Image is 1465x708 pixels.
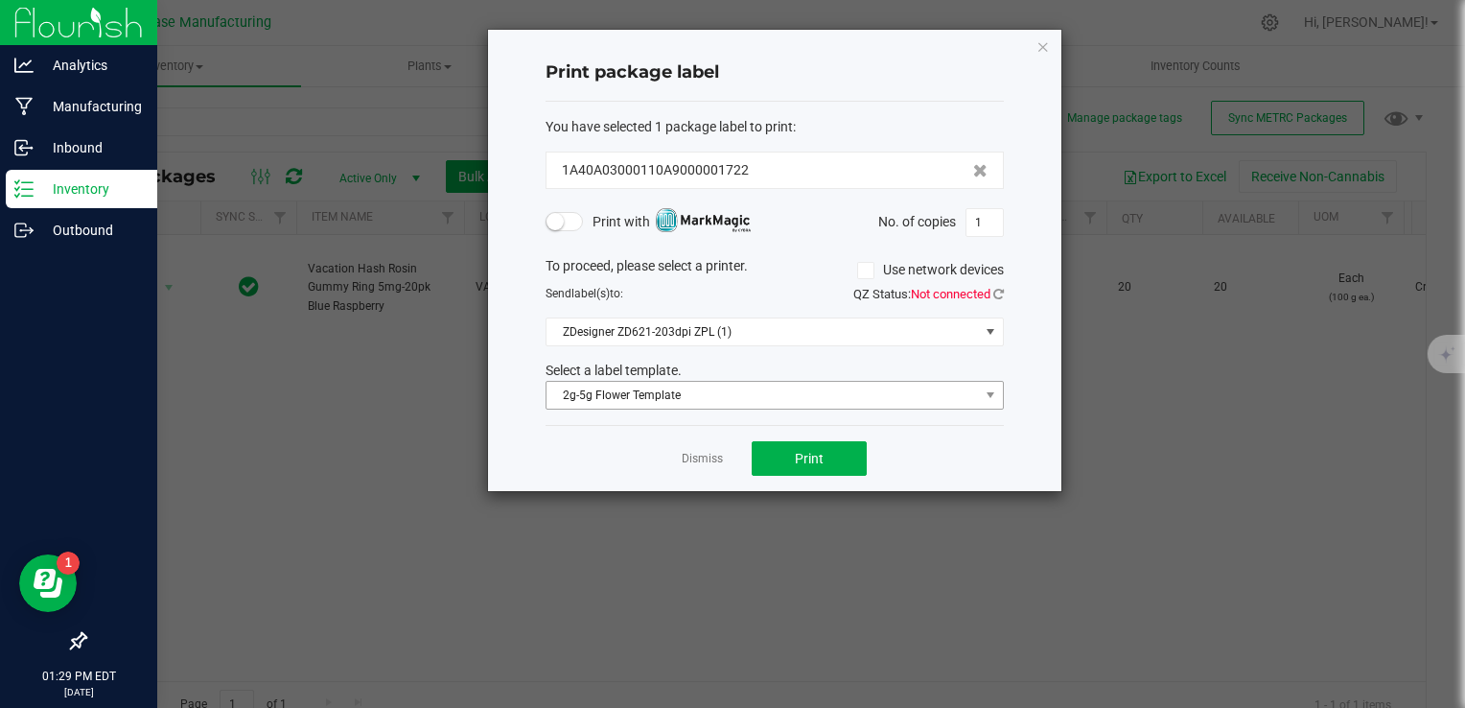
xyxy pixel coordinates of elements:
[57,552,80,575] iframe: Resource center unread badge
[34,95,149,118] p: Manufacturing
[34,136,149,159] p: Inbound
[531,361,1018,381] div: Select a label template.
[14,138,34,157] inline-svg: Inbound
[546,319,979,345] span: ZDesigner ZD621-203dpi ZPL (1)
[546,60,1004,85] h4: Print package label
[911,287,990,301] span: Not connected
[14,179,34,199] inline-svg: Inventory
[19,555,77,612] iframe: Resource center
[546,117,1004,137] div: :
[878,213,956,228] span: No. of copies
[14,97,34,116] inline-svg: Manufacturing
[682,451,723,467] a: Dismiss
[34,219,149,242] p: Outbound
[857,260,1004,280] label: Use network devices
[752,441,867,476] button: Print
[14,56,34,75] inline-svg: Analytics
[593,210,751,234] span: Print with
[571,287,610,300] span: label(s)
[34,177,149,201] p: Inventory
[546,287,623,300] span: Send to:
[795,451,824,466] span: Print
[562,160,749,180] span: 1A40A03000110A9000001722
[9,685,149,699] p: [DATE]
[9,668,149,685] p: 01:29 PM EDT
[655,208,751,232] img: mark_magic_cybra.png
[546,119,793,134] span: You have selected 1 package label to print
[546,382,979,409] span: 2g-5g Flower Template
[34,54,149,77] p: Analytics
[14,221,34,240] inline-svg: Outbound
[531,256,1018,285] div: To proceed, please select a printer.
[853,287,1004,301] span: QZ Status:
